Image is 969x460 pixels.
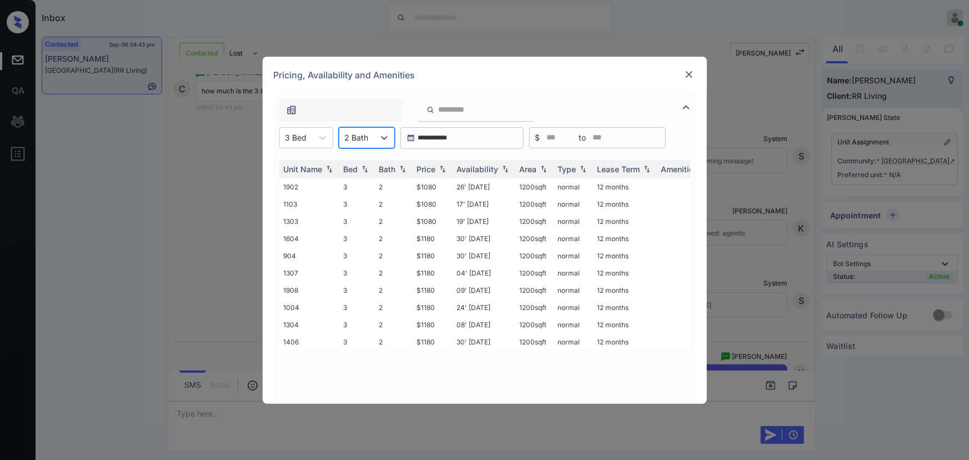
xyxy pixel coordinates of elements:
[593,247,657,264] td: 12 months
[339,178,375,196] td: 3
[279,247,339,264] td: 904
[515,247,554,264] td: 1200 sqft
[279,196,339,213] td: 1103
[453,264,515,282] td: 04' [DATE]
[379,164,396,174] div: Bath
[554,247,593,264] td: normal
[593,282,657,299] td: 12 months
[453,299,515,316] td: 24' [DATE]
[375,282,413,299] td: 2
[375,178,413,196] td: 2
[641,165,652,173] img: sorting
[515,196,554,213] td: 1200 sqft
[413,282,453,299] td: $1180
[593,299,657,316] td: 12 months
[375,316,413,333] td: 2
[413,316,453,333] td: $1180
[339,316,375,333] td: 3
[413,247,453,264] td: $1180
[339,213,375,230] td: 3
[263,57,707,93] div: Pricing, Availability and Amenities
[554,264,593,282] td: normal
[284,164,323,174] div: Unit Name
[375,247,413,264] td: 2
[375,196,413,213] td: 2
[515,282,554,299] td: 1200 sqft
[554,178,593,196] td: normal
[279,333,339,351] td: 1406
[375,299,413,316] td: 2
[515,333,554,351] td: 1200 sqft
[375,230,413,247] td: 2
[279,230,339,247] td: 1604
[413,213,453,230] td: $1080
[339,196,375,213] td: 3
[279,178,339,196] td: 1902
[453,213,515,230] td: 19' [DATE]
[500,165,511,173] img: sorting
[426,105,435,115] img: icon-zuma
[413,264,453,282] td: $1180
[453,282,515,299] td: 09' [DATE]
[279,299,339,316] td: 1004
[413,196,453,213] td: $1080
[397,165,408,173] img: sorting
[453,230,515,247] td: 30' [DATE]
[515,316,554,333] td: 1200 sqft
[593,264,657,282] td: 12 months
[413,299,453,316] td: $1180
[520,164,537,174] div: Area
[554,316,593,333] td: normal
[554,299,593,316] td: normal
[598,164,640,174] div: Lease Term
[339,230,375,247] td: 3
[554,282,593,299] td: normal
[279,264,339,282] td: 1307
[661,164,699,174] div: Amenities
[593,178,657,196] td: 12 months
[417,164,436,174] div: Price
[593,230,657,247] td: 12 months
[453,316,515,333] td: 08' [DATE]
[515,213,554,230] td: 1200 sqft
[579,132,586,144] span: to
[535,132,540,144] span: $
[515,299,554,316] td: 1200 sqft
[593,213,657,230] td: 12 months
[375,264,413,282] td: 2
[593,316,657,333] td: 12 months
[593,333,657,351] td: 12 months
[339,247,375,264] td: 3
[515,230,554,247] td: 1200 sqft
[515,178,554,196] td: 1200 sqft
[344,164,358,174] div: Bed
[339,264,375,282] td: 3
[375,213,413,230] td: 2
[375,333,413,351] td: 2
[554,230,593,247] td: normal
[437,165,448,173] img: sorting
[457,164,499,174] div: Availability
[453,333,515,351] td: 30' [DATE]
[680,101,693,114] img: icon-zuma
[554,213,593,230] td: normal
[453,247,515,264] td: 30' [DATE]
[593,196,657,213] td: 12 months
[339,282,375,299] td: 3
[554,333,593,351] td: normal
[339,299,375,316] td: 3
[279,316,339,333] td: 1304
[279,282,339,299] td: 1908
[286,104,297,116] img: icon-zuma
[554,196,593,213] td: normal
[359,165,370,173] img: sorting
[413,230,453,247] td: $1180
[413,178,453,196] td: $1080
[515,264,554,282] td: 1200 sqft
[453,196,515,213] td: 17' [DATE]
[538,165,549,173] img: sorting
[339,333,375,351] td: 3
[279,213,339,230] td: 1303
[453,178,515,196] td: 26' [DATE]
[413,333,453,351] td: $1180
